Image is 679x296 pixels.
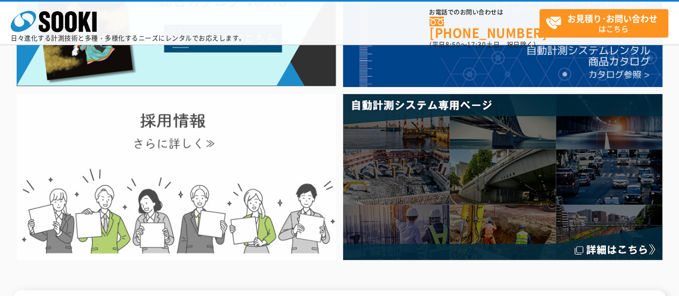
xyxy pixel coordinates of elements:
[11,35,246,41] p: 日々進化する計測技術と多種・多様化するニーズにレンタルでお応えします。
[567,12,658,25] strong: お見積り･お問い合わせ
[539,9,668,38] a: お見積り･お問い合わせはこちら
[343,94,662,260] img: 自動計測システム専用ページ
[545,10,668,37] span: はこちら
[429,40,536,49] span: (平日 ～ 土日、祝日除く)
[467,40,486,49] span: 17:30
[429,17,539,39] a: [PHONE_NUMBER]
[429,9,539,16] span: お電話でのお問い合わせは
[17,94,336,260] img: SOOKI recruit
[446,40,461,49] span: 8:50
